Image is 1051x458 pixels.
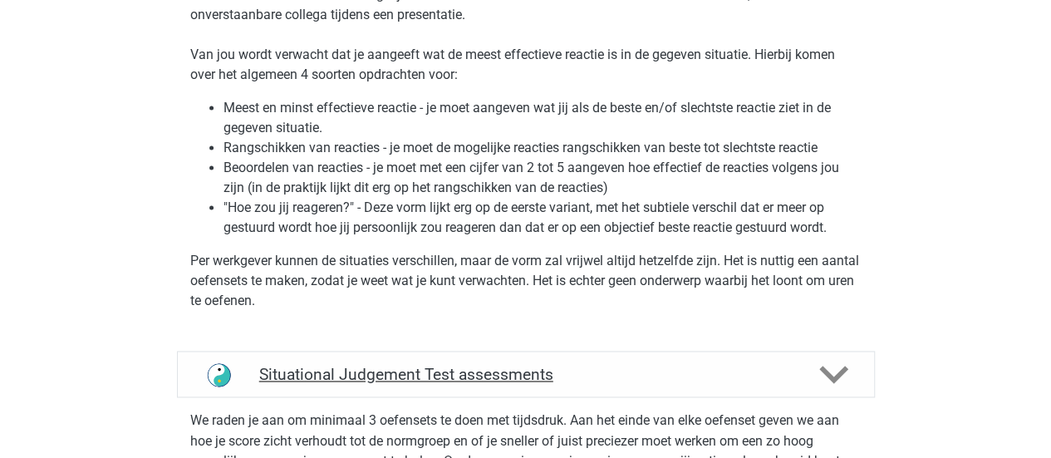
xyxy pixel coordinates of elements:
[223,198,862,238] li: "Hoe zou jij reageren?" - Deze vorm lijkt erg op de eerste variant, met het subtiele verschil dat...
[170,351,882,397] a: assessments Situational Judgement Test assessments
[198,353,240,396] img: situational judgement test assessments
[223,98,862,138] li: Meest en minst effectieve reactie - je moet aangeven wat jij als de beste en/of slechtste reactie...
[259,365,793,384] h4: Situational Judgement Test assessments
[223,138,862,158] li: Rangschikken van reacties - je moet de mogelijke reacties rangschikken van beste tot slechtste re...
[190,251,862,311] p: Per werkgever kunnen de situaties verschillen, maar de vorm zal vrijwel altijd hetzelfde zijn. He...
[223,158,862,198] li: Beoordelen van reacties - je moet met een cijfer van 2 tot 5 aangeven hoe effectief de reacties v...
